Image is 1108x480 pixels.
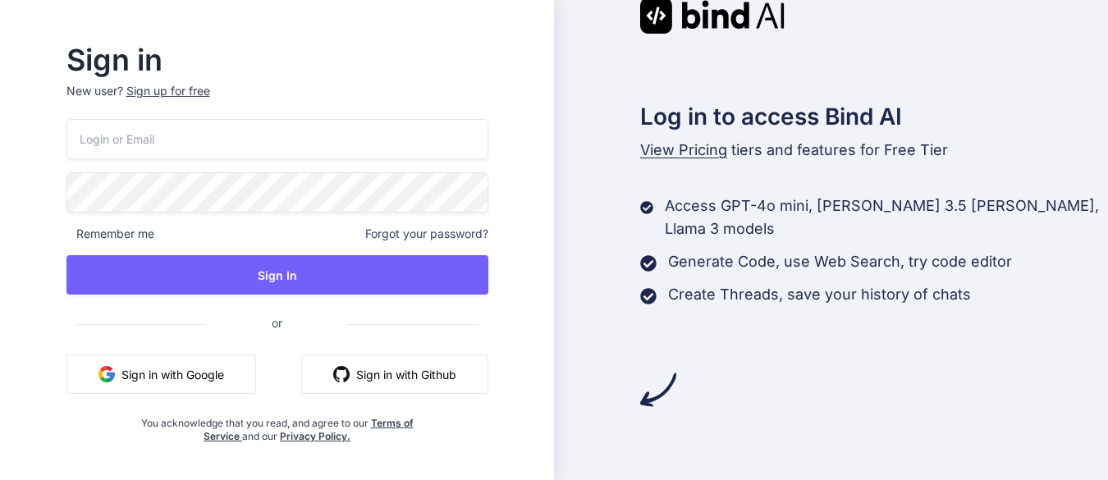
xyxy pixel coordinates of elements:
p: New user? [66,83,488,119]
p: tiers and features for Free Tier [640,139,1108,162]
h2: Log in to access Bind AI [640,99,1108,134]
a: Privacy Policy. [280,430,350,442]
h2: Sign in [66,47,488,73]
button: Sign in with Google [66,354,256,394]
p: Generate Code, use Web Search, try code editor [668,250,1012,273]
p: Create Threads, save your history of chats [668,283,971,306]
p: Access GPT-4o mini, [PERSON_NAME] 3.5 [PERSON_NAME], Llama 3 models [665,194,1108,240]
span: or [206,303,348,343]
span: Forgot your password? [365,226,488,242]
img: github [333,366,350,382]
button: Sign In [66,255,488,295]
span: View Pricing [640,141,727,158]
a: Terms of Service [204,417,414,442]
span: Remember me [66,226,154,242]
img: arrow [640,372,676,408]
div: Sign up for free [126,83,210,99]
img: google [98,366,115,382]
input: Login or Email [66,119,488,159]
button: Sign in with Github [301,354,488,394]
div: You acknowledge that you read, and agree to our and our [136,407,418,443]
